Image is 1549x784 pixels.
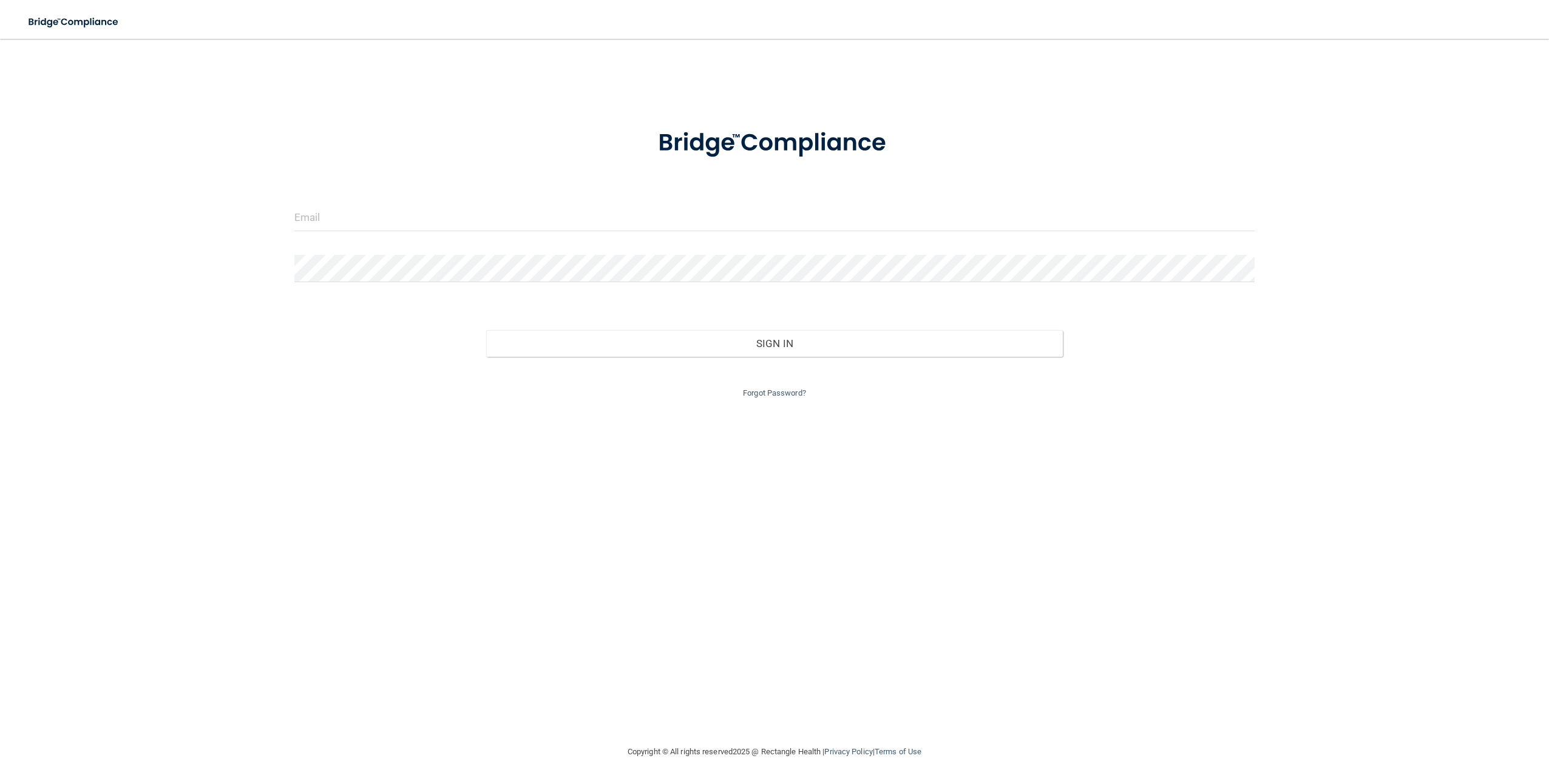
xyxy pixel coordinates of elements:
[294,204,1255,231] input: Email
[633,112,916,175] img: bridge_compliance_login_screen.278c3ca4.svg
[824,747,872,756] a: Privacy Policy
[553,732,996,771] div: Copyright © All rights reserved 2025 @ Rectangle Health | |
[743,388,806,397] a: Forgot Password?
[875,747,921,756] a: Terms of Use
[486,330,1062,357] button: Sign In
[18,10,130,35] img: bridge_compliance_login_screen.278c3ca4.svg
